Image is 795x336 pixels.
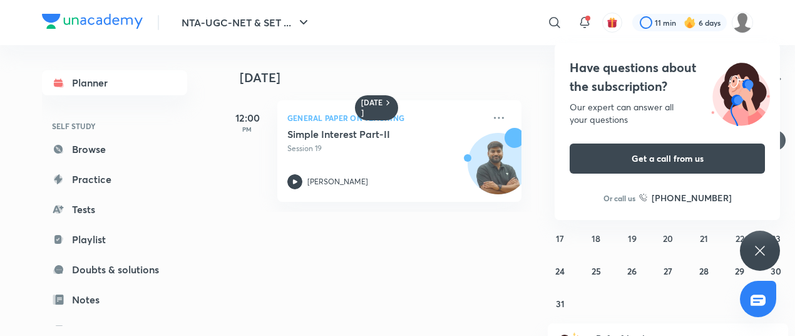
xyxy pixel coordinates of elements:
a: Playlist [42,227,187,252]
button: avatar [602,13,622,33]
button: August 27, 2025 [658,261,678,281]
abbr: August 25, 2025 [592,265,601,277]
button: August 25, 2025 [586,261,606,281]
img: streak [684,16,696,29]
p: PM [222,125,272,133]
img: Baani khurana [732,12,753,33]
button: August 18, 2025 [586,228,606,248]
abbr: August 21, 2025 [700,233,708,244]
abbr: August 30, 2025 [771,265,781,277]
a: Notes [42,287,187,312]
button: August 30, 2025 [766,261,786,281]
button: NTA-UGC-NET & SET ... [174,10,319,35]
p: Or call us [603,192,635,204]
p: Session 19 [287,143,484,154]
button: August 31, 2025 [550,293,570,313]
button: August 26, 2025 [622,261,642,281]
abbr: August 31, 2025 [556,298,565,310]
div: Our expert can answer all your questions [570,101,765,126]
button: August 17, 2025 [550,228,570,248]
h4: [DATE] [240,70,534,85]
h6: [PHONE_NUMBER] [652,191,732,204]
a: Planner [42,70,187,95]
h4: Have questions about the subscription? [570,58,765,96]
h5: 12:00 [222,110,272,125]
button: August 22, 2025 [730,228,750,248]
button: August 20, 2025 [658,228,678,248]
img: Company Logo [42,14,143,29]
abbr: August 17, 2025 [556,233,564,244]
abbr: August 19, 2025 [628,233,637,244]
abbr: August 28, 2025 [699,265,709,277]
h6: [DATE] [361,98,383,118]
abbr: August 23, 2025 [771,233,781,244]
a: Browse [42,137,187,162]
h6: SELF STUDY [42,115,187,137]
button: August 29, 2025 [730,261,750,281]
button: August 19, 2025 [622,228,642,248]
button: August 21, 2025 [694,228,714,248]
img: Avatar [468,140,528,200]
abbr: August 26, 2025 [627,265,637,277]
a: [PHONE_NUMBER] [639,191,732,204]
a: Tests [42,197,187,222]
button: Get a call from us [570,144,765,174]
img: avatar [607,17,618,28]
button: August 24, 2025 [550,261,570,281]
button: August 28, 2025 [694,261,714,281]
abbr: August 24, 2025 [555,265,565,277]
button: August 3, 2025 [550,163,570,183]
a: Practice [42,167,187,192]
button: August 23, 2025 [766,228,786,248]
abbr: August 22, 2025 [736,233,744,244]
p: General Paper on Teaching [287,110,484,125]
a: Doubts & solutions [42,257,187,282]
img: ttu_illustration_new.svg [701,58,780,126]
a: Company Logo [42,14,143,32]
abbr: August 27, 2025 [664,265,672,277]
p: [PERSON_NAME] [307,176,368,187]
h5: Simple Interest Part-II [287,128,443,140]
abbr: August 18, 2025 [592,233,600,244]
button: August 10, 2025 [550,196,570,216]
abbr: August 29, 2025 [735,265,744,277]
abbr: August 20, 2025 [663,233,673,244]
